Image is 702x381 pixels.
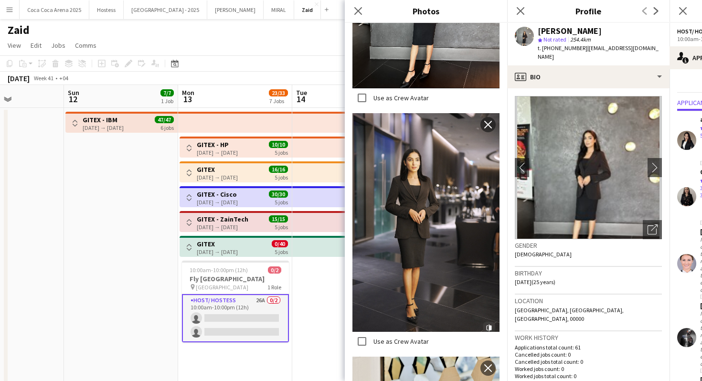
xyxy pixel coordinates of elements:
[207,0,264,19] button: [PERSON_NAME]
[31,41,42,50] span: Edit
[264,0,294,19] button: MIRAL
[197,215,248,223] h3: GITEX - ZainTech
[182,261,289,342] app-job-card: 10:00am-10:00pm (12h)0/2Fly [GEOGRAPHIC_DATA] [GEOGRAPHIC_DATA]1 RoleHost/ Hostess26A0/210:00am-1...
[515,365,662,372] p: Worked jobs count: 0
[32,74,55,82] span: Week 41
[275,173,288,181] div: 5 jobs
[197,240,238,248] h3: GITEX
[515,278,555,286] span: [DATE] (25 years)
[124,0,207,19] button: [GEOGRAPHIC_DATA] - 2025
[27,39,45,52] a: Edit
[294,0,321,19] button: Zaid
[4,39,25,52] a: View
[269,141,288,148] span: 10/10
[59,74,68,82] div: +04
[295,94,307,105] span: 14
[197,190,238,199] h3: GITEX - Cisco
[182,88,194,97] span: Mon
[190,266,248,274] span: 10:00am-10:00pm (12h)
[372,94,429,102] label: Use as Crew Avatar
[8,23,30,37] h1: Zaid
[268,266,281,274] span: 0/2
[515,333,662,342] h3: Work history
[515,241,662,250] h3: Gender
[272,240,288,247] span: 0/40
[197,248,238,255] div: [DATE] → [DATE]
[196,284,248,291] span: [GEOGRAPHIC_DATA]
[515,307,624,322] span: [GEOGRAPHIC_DATA], [GEOGRAPHIC_DATA], [GEOGRAPHIC_DATA], 00000
[296,88,307,97] span: Tue
[372,337,429,346] label: Use as Crew Avatar
[275,148,288,156] div: 5 jobs
[269,166,288,173] span: 16/16
[197,199,238,206] div: [DATE] → [DATE]
[275,247,288,255] div: 5 jobs
[66,94,79,105] span: 12
[155,116,174,123] span: 47/47
[269,190,288,198] span: 30/30
[161,97,173,105] div: 1 Job
[182,294,289,342] app-card-role: Host/ Hostess26A0/210:00am-10:00pm (12h)
[75,41,96,50] span: Comms
[543,36,566,43] span: Not rated
[515,372,662,380] p: Worked jobs total count: 0
[71,39,100,52] a: Comms
[197,140,238,149] h3: GITEX - HP
[568,36,593,43] span: 254.4km
[352,113,500,332] img: Crew photo 1052882
[269,97,287,105] div: 7 Jobs
[267,284,281,291] span: 1 Role
[160,123,174,131] div: 6 jobs
[345,5,507,17] h3: Photos
[538,44,587,52] span: t. [PHONE_NUMBER]
[515,251,572,258] span: [DEMOGRAPHIC_DATA]
[515,344,662,351] p: Applications total count: 61
[89,0,124,19] button: Hostess
[197,174,238,181] div: [DATE] → [DATE]
[83,116,124,124] h3: GITEX - IBM
[275,222,288,231] div: 5 jobs
[643,220,662,239] div: Open photos pop-in
[507,65,670,88] div: Bio
[68,88,79,97] span: Sun
[538,27,602,35] div: [PERSON_NAME]
[515,96,662,239] img: Crew avatar or photo
[269,215,288,222] span: 15/15
[515,351,662,358] p: Cancelled jobs count: 0
[507,5,670,17] h3: Profile
[8,41,21,50] span: View
[8,74,30,83] div: [DATE]
[275,198,288,206] div: 5 jobs
[83,124,124,131] div: [DATE] → [DATE]
[515,296,662,305] h3: Location
[197,223,248,231] div: [DATE] → [DATE]
[197,165,238,174] h3: GITEX
[515,269,662,277] h3: Birthday
[20,0,89,19] button: Coca Coca Arena 2025
[515,358,662,365] p: Cancelled jobs total count: 0
[182,275,289,283] h3: Fly [GEOGRAPHIC_DATA]
[269,89,288,96] span: 23/33
[51,41,65,50] span: Jobs
[538,44,659,60] span: | [EMAIL_ADDRESS][DOMAIN_NAME]
[181,94,194,105] span: 13
[197,149,238,156] div: [DATE] → [DATE]
[160,89,174,96] span: 7/7
[47,39,69,52] a: Jobs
